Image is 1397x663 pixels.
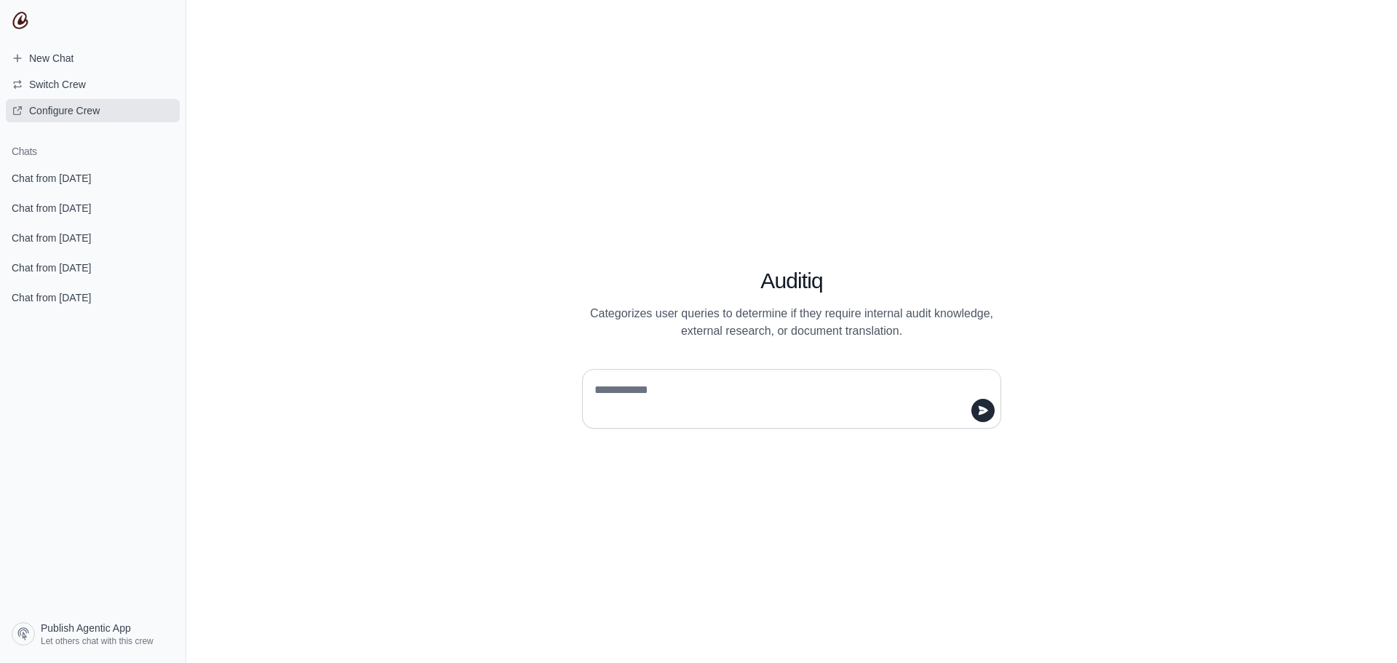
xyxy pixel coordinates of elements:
[12,171,91,186] span: Chat from [DATE]
[6,224,180,251] a: Chat from [DATE]
[12,290,91,305] span: Chat from [DATE]
[6,194,180,221] a: Chat from [DATE]
[582,268,1001,294] h1: Auditiq
[41,635,154,647] span: Let others chat with this crew
[41,621,131,635] span: Publish Agentic App
[12,12,29,29] img: CrewAI Logo
[6,616,180,651] a: Publish Agentic App Let others chat with this crew
[6,284,180,311] a: Chat from [DATE]
[29,77,86,92] span: Switch Crew
[1324,593,1397,663] iframe: Chat Widget
[6,164,180,191] a: Chat from [DATE]
[6,47,180,70] a: New Chat
[12,231,91,245] span: Chat from [DATE]
[6,99,180,122] a: Configure Crew
[29,103,100,118] span: Configure Crew
[582,305,1001,340] p: Categorizes user queries to determine if they require internal audit knowledge, external research...
[6,254,180,281] a: Chat from [DATE]
[6,73,180,96] button: Switch Crew
[29,51,73,65] span: New Chat
[12,261,91,275] span: Chat from [DATE]
[12,201,91,215] span: Chat from [DATE]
